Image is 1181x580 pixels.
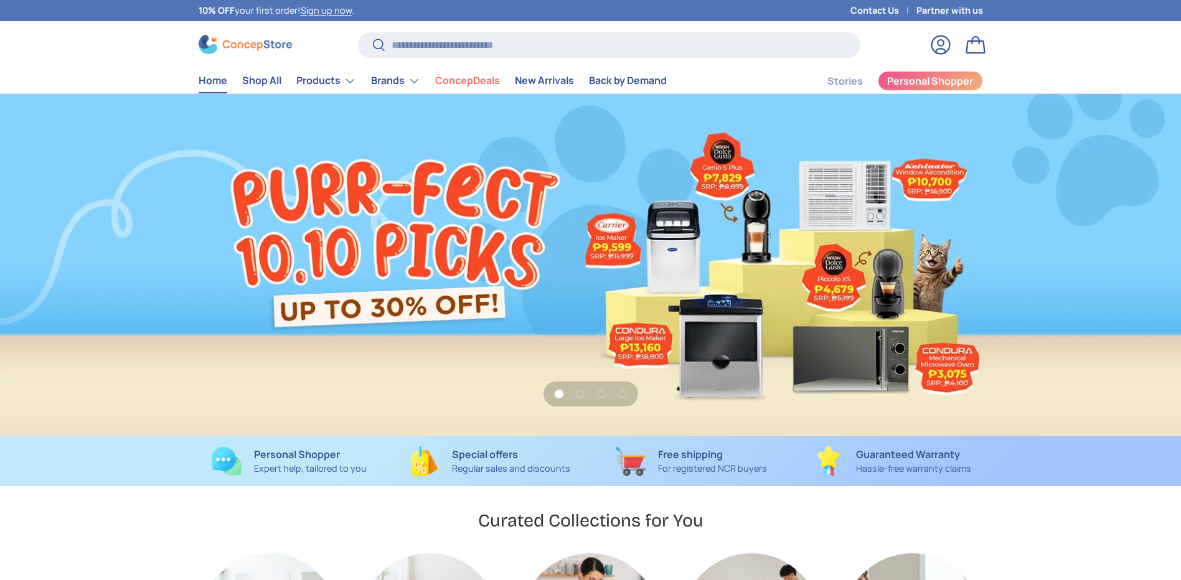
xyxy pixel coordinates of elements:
a: Free shipping For registered NCR buyers [601,446,782,476]
a: Back by Demand [589,68,667,93]
a: Brands [371,68,420,93]
img: ConcepStore [199,35,292,54]
strong: Personal Shopper [254,447,340,461]
a: Partner with us [916,4,983,17]
a: Contact Us [850,4,916,17]
p: Regular sales and discounts [452,462,570,475]
span: Personal Shopper [887,76,973,86]
h2: Curated Collections for You [478,509,703,532]
strong: Guaranteed Warranty [856,447,960,461]
a: ConcepDeals [435,68,500,93]
a: Products [296,68,356,93]
a: New Arrivals [515,68,574,93]
a: Guaranteed Warranty Hassle-free warranty claims [802,446,983,476]
nav: Secondary [798,68,983,93]
a: Stories [827,69,863,93]
p: your first order! . [199,4,354,17]
summary: Products [289,68,364,93]
summary: Brands [364,68,428,93]
p: Expert help, tailored to you [254,462,367,475]
strong: Free shipping [658,447,723,461]
a: Shop All [242,68,281,93]
nav: Primary [199,68,667,93]
a: Special offers Regular sales and discounts [400,446,581,476]
a: Personal Shopper Expert help, tailored to you [199,446,380,476]
strong: 10% OFF [199,4,235,16]
a: Home [199,68,227,93]
a: Sign up now [301,4,352,16]
a: Personal Shopper [878,71,983,91]
p: Hassle-free warranty claims [856,462,971,475]
p: For registered NCR buyers [658,462,767,475]
strong: Special offers [452,447,518,461]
